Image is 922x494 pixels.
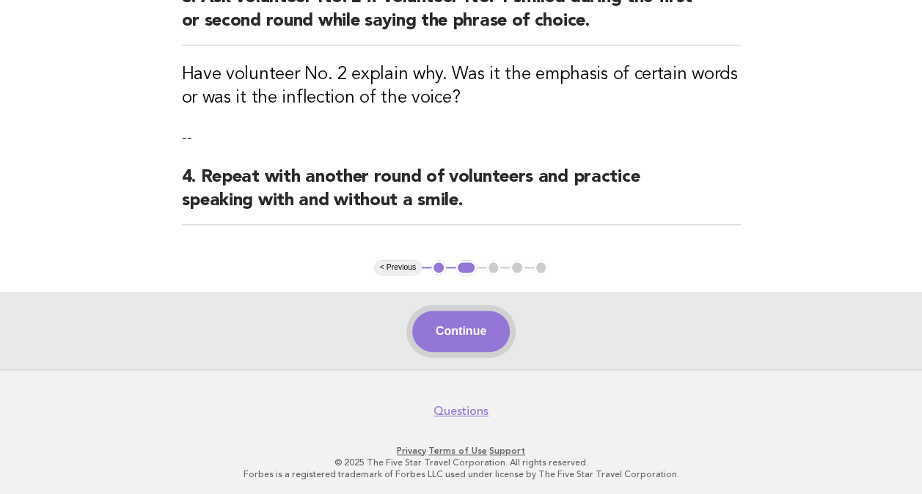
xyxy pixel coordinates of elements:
a: Privacy [397,446,426,456]
button: < Previous [374,260,422,275]
button: Continue [412,311,510,352]
p: Forbes is a registered trademark of Forbes LLC used under license by The Five Star Travel Corpora... [21,468,901,480]
a: Questions [433,404,489,419]
p: -- [182,128,741,148]
button: 1 [431,260,446,275]
h3: Have volunteer No. 2 explain why. Was it the emphasis of certain words or was it the inflection o... [182,63,741,110]
p: © 2025 The Five Star Travel Corporation. All rights reserved. [21,457,901,468]
button: 2 [455,260,477,275]
p: · · [21,445,901,457]
h2: 4. Repeat with another round of volunteers and practice speaking with and without a smile. [182,166,741,225]
a: Support [489,446,525,456]
a: Terms of Use [428,446,487,456]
